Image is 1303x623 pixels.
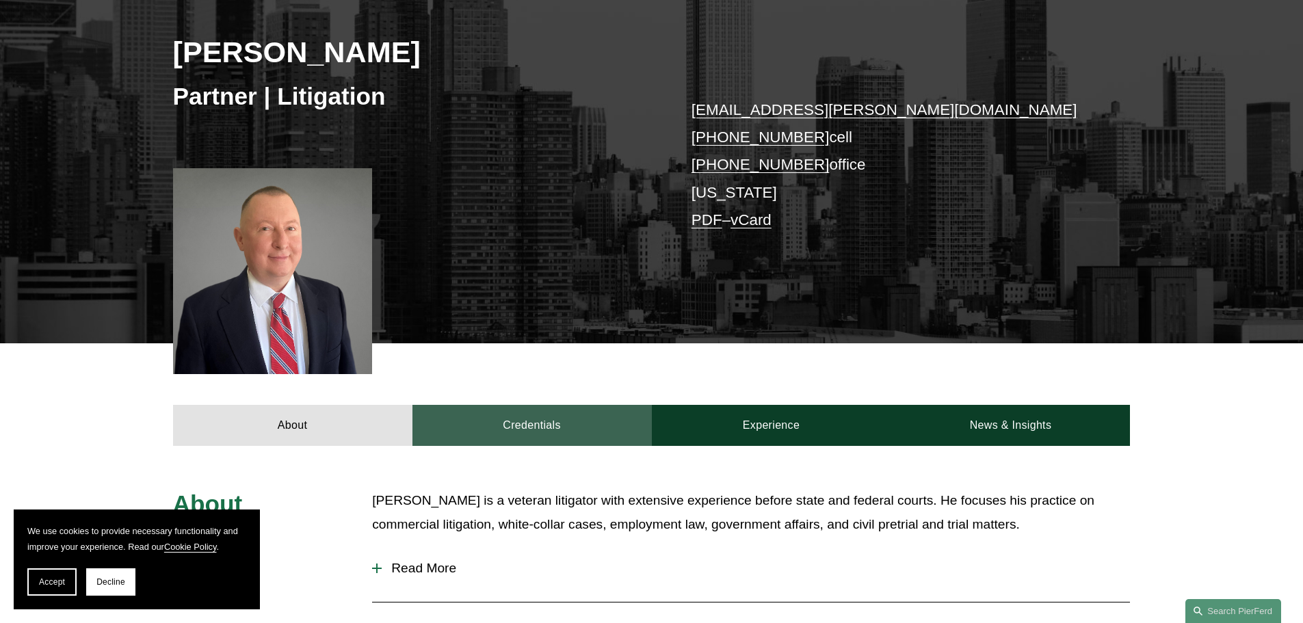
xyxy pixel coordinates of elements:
[86,568,135,596] button: Decline
[372,489,1130,536] p: [PERSON_NAME] is a veteran litigator with extensive experience before state and federal courts. H...
[173,34,652,70] h2: [PERSON_NAME]
[692,156,830,173] a: [PHONE_NUMBER]
[692,129,830,146] a: [PHONE_NUMBER]
[14,509,260,609] section: Cookie banner
[173,405,412,446] a: About
[372,551,1130,586] button: Read More
[652,405,891,446] a: Experience
[96,577,125,587] span: Decline
[692,101,1077,118] a: [EMAIL_ADDRESS][PERSON_NAME][DOMAIN_NAME]
[412,405,652,446] a: Credentials
[27,568,77,596] button: Accept
[692,211,722,228] a: PDF
[731,211,772,228] a: vCard
[1185,599,1281,623] a: Search this site
[382,561,1130,576] span: Read More
[173,81,652,111] h3: Partner | Litigation
[27,523,246,555] p: We use cookies to provide necessary functionality and improve your experience. Read our .
[891,405,1130,446] a: News & Insights
[173,490,243,517] span: About
[39,577,65,587] span: Accept
[164,542,217,552] a: Cookie Policy
[692,96,1090,235] p: cell office [US_STATE] –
